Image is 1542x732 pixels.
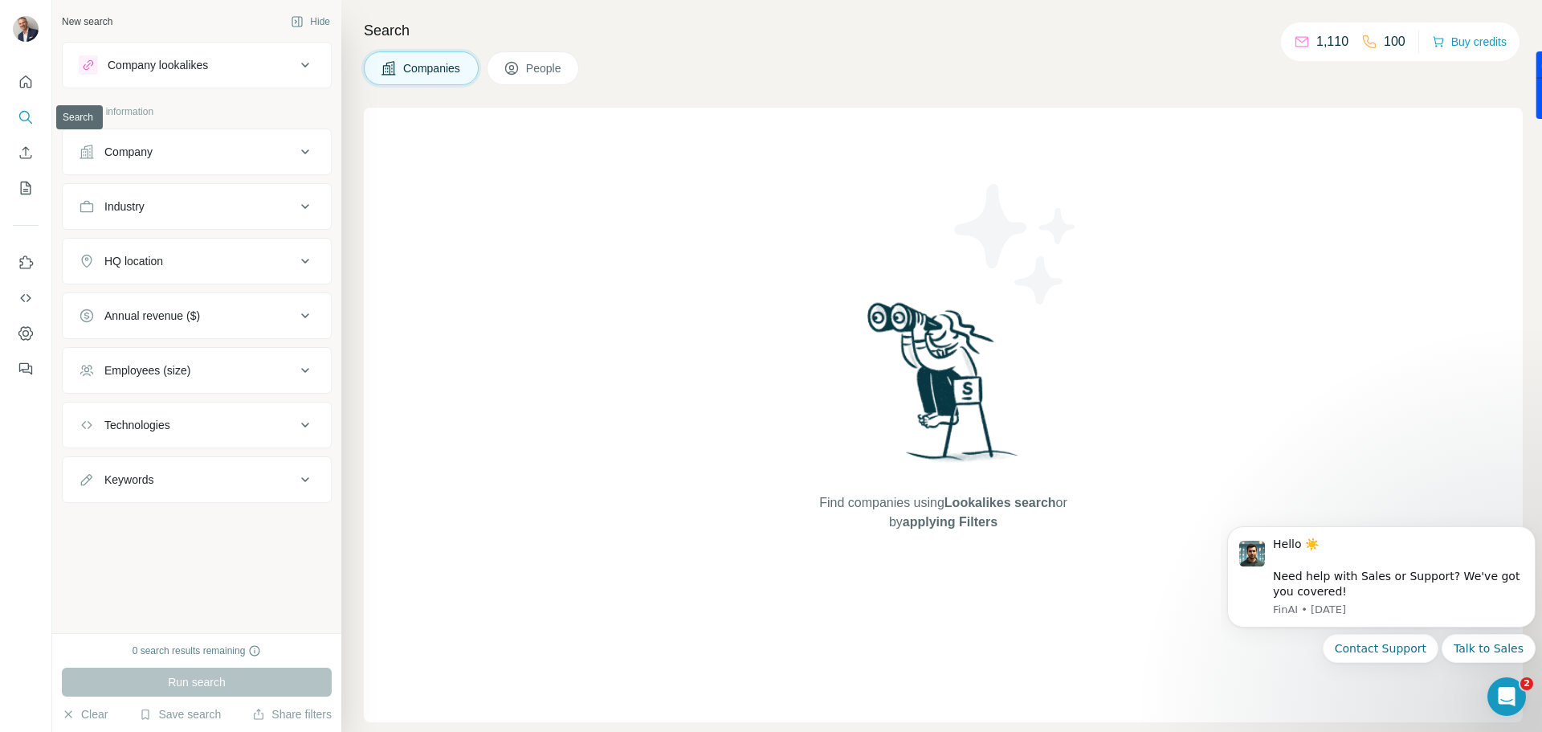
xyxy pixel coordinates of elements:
button: HQ location [63,242,331,280]
img: Avatar [13,16,39,42]
p: 100 [1384,32,1405,51]
div: Keywords [104,472,153,488]
button: Employees (size) [63,351,331,390]
span: Find companies using or by [814,493,1071,532]
div: HQ location [104,253,163,269]
div: New search [62,14,112,29]
iframe: Intercom notifications message [1221,506,1542,724]
button: Clear [62,706,108,722]
span: 2 [1520,677,1533,690]
button: Quick start [13,67,39,96]
p: Company information [62,104,332,119]
button: Company lookalikes [63,46,331,84]
button: Company [63,133,331,171]
div: Company [104,144,153,160]
span: Lookalikes search [944,496,1056,509]
div: Annual revenue ($) [104,308,200,324]
button: Save search [139,706,221,722]
button: Use Surfe on LinkedIn [13,248,39,277]
button: Industry [63,187,331,226]
img: Surfe Illustration - Woman searching with binoculars [860,298,1027,477]
button: Buy credits [1432,31,1507,53]
div: Employees (size) [104,362,190,378]
button: Share filters [252,706,332,722]
h4: Search [364,19,1523,42]
button: Technologies [63,406,331,444]
div: 0 search results remaining [133,644,262,658]
button: Keywords [63,460,331,499]
button: Hide [279,10,341,34]
span: People [526,60,563,76]
iframe: Intercom live chat [1487,677,1526,716]
button: Enrich CSV [13,138,39,167]
button: Dashboard [13,319,39,348]
div: Technologies [104,417,170,433]
button: My lists [13,174,39,202]
button: Search [13,103,39,132]
span: Companies [403,60,462,76]
span: applying Filters [903,515,997,529]
div: Industry [104,198,145,215]
button: Annual revenue ($) [63,296,331,335]
button: Feedback [13,354,39,383]
button: Use Surfe API [13,284,39,313]
img: Surfe Illustration - Stars [944,172,1088,317]
div: Company lookalikes [108,57,208,73]
p: 1,110 [1316,32,1348,51]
